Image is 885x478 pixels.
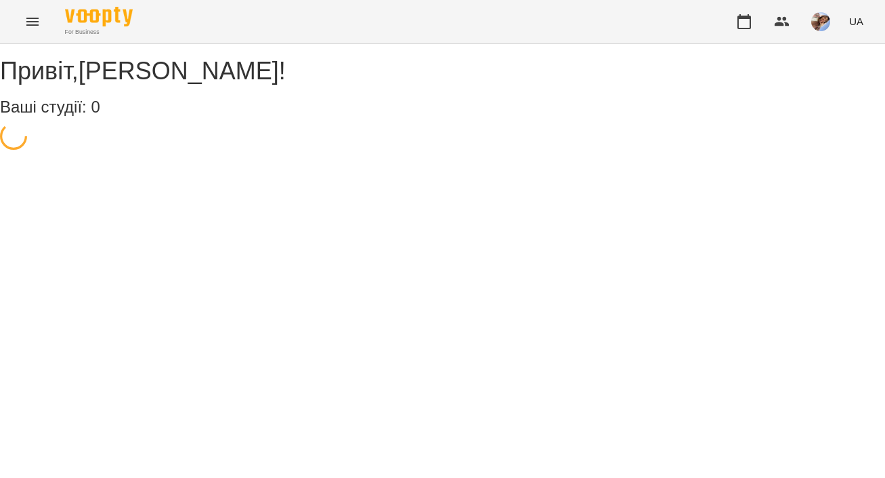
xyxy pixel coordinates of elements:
img: Voopty Logo [65,7,133,26]
img: 394bc291dafdae5dd9d4260eeb71960b.jpeg [811,12,830,31]
span: UA [849,14,863,28]
button: Menu [16,5,49,38]
span: 0 [91,98,100,116]
span: For Business [65,28,133,37]
button: UA [844,9,869,34]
